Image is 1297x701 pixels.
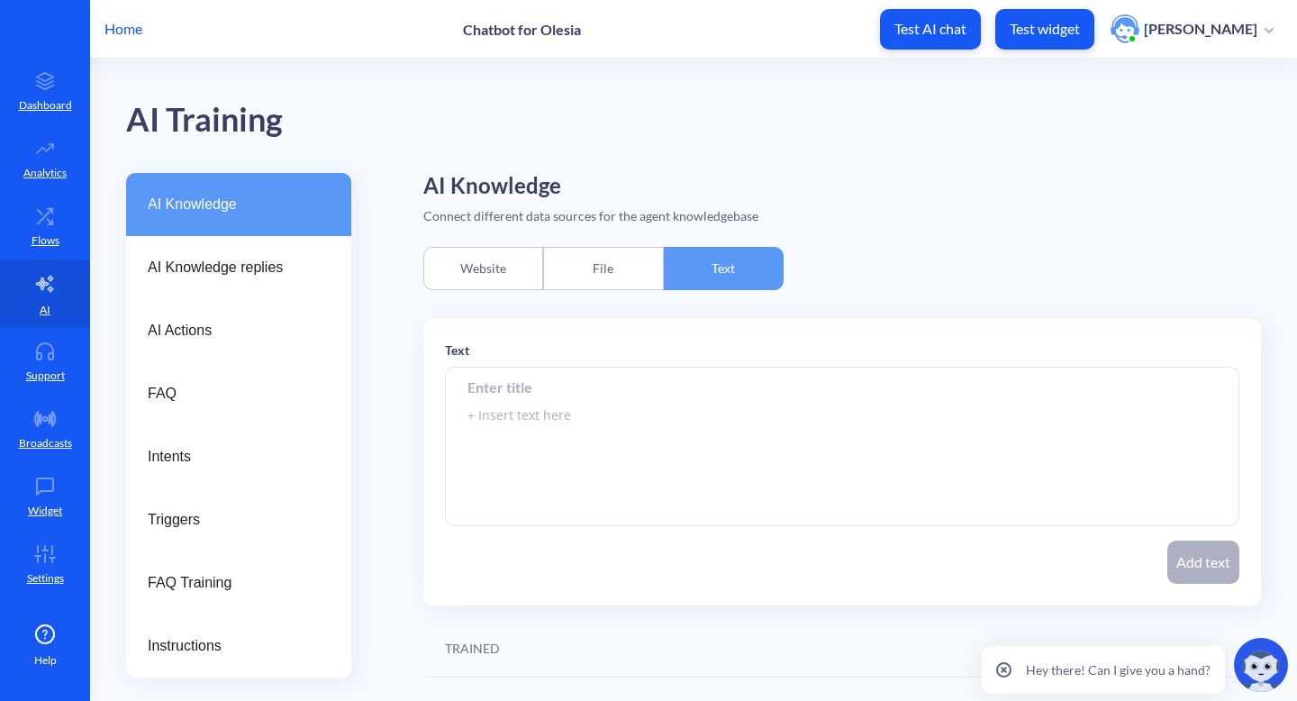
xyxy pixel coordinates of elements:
[894,20,966,38] p: Test AI chat
[1010,20,1080,38] p: Test widget
[148,572,315,594] span: FAQ Training
[34,652,57,669] span: Help
[126,362,351,425] a: FAQ
[148,194,315,215] span: AI Knowledge
[880,9,981,50] button: Test AI chat
[463,21,581,38] p: Chatbot for Olesia
[423,173,1261,199] h2: AI Knowledge
[1234,638,1288,692] img: copilot-icon.svg
[126,615,351,678] a: Instructions
[445,639,500,658] div: TRAINED
[148,320,315,341] span: AI Actions
[23,165,67,181] p: Analytics
[126,488,351,551] a: Triggers
[28,503,62,519] p: Widget
[148,257,315,278] span: AI Knowledge replies
[1026,660,1211,679] p: Hey there! Can I give you a hand?
[19,97,72,114] p: Dashboard
[148,446,315,468] span: Intents
[104,18,142,40] p: Home
[126,551,351,615] a: FAQ Training
[126,236,351,299] a: AI Knowledge replies
[126,425,351,488] a: Intents
[19,435,72,451] p: Broadcasts
[445,341,1239,360] p: Text
[995,9,1094,50] button: Test widget
[27,570,64,587] p: Settings
[148,509,315,531] span: Triggers
[126,95,283,146] div: AI Training
[1102,13,1283,45] button: user photo[PERSON_NAME]
[40,302,50,318] p: AI
[423,247,543,290] div: Website
[543,247,663,290] div: File
[664,247,784,290] div: Text
[148,383,315,405] span: FAQ
[126,173,351,236] a: AI Knowledge
[148,635,315,657] span: Instructions
[423,206,1261,225] div: Connect different data sources for the agent knowledgebase
[1167,541,1239,584] button: Add text
[126,299,351,362] a: AI Actions
[26,368,65,384] p: Support
[1111,14,1139,43] img: user photo
[1144,19,1257,39] p: [PERSON_NAME]
[445,367,1239,407] input: Enter title
[32,232,59,249] p: Flows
